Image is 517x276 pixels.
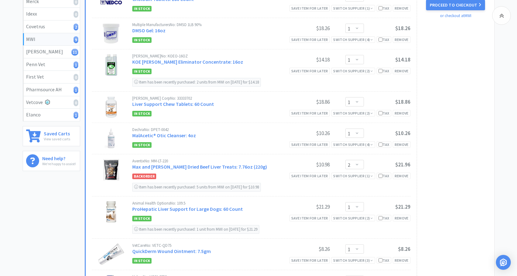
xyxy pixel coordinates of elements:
[289,36,330,43] div: Save item for later
[74,24,78,30] i: 2
[393,110,410,116] div: Remove
[23,33,80,46] a: MWI9
[132,128,283,132] div: Dechra No: DPET-0042
[103,159,119,181] img: 665fb54bc33b43fdaeffcaf207fd9fd9_715399.png
[23,58,80,71] a: Penn Vet1
[393,36,410,43] div: Remove
[289,173,330,179] div: Save item for later
[393,257,410,264] div: Remove
[379,5,389,11] div: Tax
[289,257,330,264] div: Save item for later
[289,141,330,148] div: Save item for later
[289,5,330,11] div: Save item for later
[379,142,389,147] div: Tax
[333,257,373,263] div: Switch Supplier ( 3 )
[132,6,152,11] span: In Stock
[283,129,330,137] div: $10.26
[395,130,410,137] span: $10.26
[132,159,283,163] div: Aventix No: MM-LT-220
[132,206,243,212] a: ProHepatic Liver Support for Large Dogs: 60 Count
[26,48,77,56] div: [PERSON_NAME]
[132,78,261,87] div: Item has been recently purchased: 2 units from MWI on [DATE] for $14.18
[395,25,410,32] span: $18.26
[132,27,166,34] a: DMSO Gel: 16oz
[283,245,330,253] div: $8.26
[393,5,410,11] div: Remove
[23,126,80,146] a: Saved CartsView saved carts
[132,142,152,148] span: In Stock
[283,25,330,32] div: $18.26
[132,174,156,179] span: Backorder
[283,98,330,106] div: $18.86
[26,10,77,18] div: Idexx
[132,258,152,264] span: In Stock
[23,84,80,96] a: Pharmsource AH1
[132,69,152,74] span: In Stock
[23,109,80,121] a: Elanco1
[132,243,283,247] div: VetCare No: VETC-QD75
[333,173,373,179] div: Switch Supplier ( 1 )
[42,154,76,161] h6: Need help?
[132,201,283,205] div: Animal Health Options No: 109.5
[23,20,80,33] a: Covetrus2
[333,142,373,147] div: Switch Supplier ( 4 )
[132,132,196,138] a: MalAcetic® Otic Cleanser: 4oz
[398,246,410,252] span: $8.26
[104,128,118,149] img: a47000e73f8049ed859d9de8ae3c80cc_18022.png
[44,129,70,136] h6: Saved Carts
[132,248,211,254] a: QuickDerm Wound Ointment: 7.5gm
[283,56,330,63] div: $14.18
[333,5,373,11] div: Switch Supplier ( 1 )
[26,61,77,69] div: Penn Vet
[26,23,77,31] div: Covetrus
[100,23,122,44] img: 9637b8d9f872495fbe8bef2e0c7f06f2_7925.png
[74,74,78,81] i: 0
[395,203,410,210] span: $21.29
[104,54,118,76] img: 0794054d08c64776a12ad31fb1f74740_10085.png
[71,49,78,56] i: 11
[379,37,389,43] div: Tax
[74,99,78,106] i: 0
[379,173,389,179] div: Tax
[74,11,78,18] i: 0
[393,68,410,74] div: Remove
[23,8,80,20] a: Idexx0
[132,101,214,107] a: Liver Support Chew Tablets: 60 Count
[132,183,261,192] div: Item has been recently purchased: 5 units from MWI on [DATE] for $10.98
[289,110,330,116] div: Save item for later
[379,110,389,116] div: Tax
[395,161,410,168] span: $21.96
[26,35,77,43] div: MWI
[132,23,283,27] div: Multiple Manufacturers No: DMSO 1LB 90%
[333,215,373,221] div: Switch Supplier ( 2 )
[132,225,259,234] div: Item has been recently purchased: 1 unit from MWI on [DATE] for $21.29
[333,110,373,116] div: Switch Supplier ( 2 )
[23,46,80,58] a: [PERSON_NAME]11
[26,73,77,81] div: First Vet
[44,136,70,142] p: View saved carts
[100,96,122,118] img: 7abdb08c641747188e1a23fb02ec84a8_7579.png
[289,215,330,221] div: Save item for later
[393,173,410,179] div: Remove
[333,68,373,74] div: Switch Supplier ( 2 )
[379,68,389,74] div: Tax
[393,141,410,148] div: Remove
[283,161,330,168] div: $10.98
[26,86,77,94] div: Pharmsource AH
[496,255,511,270] div: Open Intercom Messenger
[395,56,410,63] span: $14.18
[333,37,373,43] div: Switch Supplier ( 4 )
[132,164,267,170] a: Max and [PERSON_NAME] Dried Beef Liver Treats: 7.76oz (220g)
[132,96,283,100] div: [PERSON_NAME] Corp No: 33333702
[440,13,471,18] a: or checkout at MWI
[98,243,124,265] img: eb5fb10be1ba4de585c9f3dc97b507e8_8075.png
[74,87,78,93] i: 1
[132,54,283,58] div: [PERSON_NAME] No: KOEO-16OZ
[132,59,243,65] a: KOE [PERSON_NAME] Eliminator Concentrate: 16oz
[393,215,410,221] div: Remove
[74,36,78,43] i: 9
[379,257,389,263] div: Tax
[283,203,330,210] div: $21.29
[42,161,76,167] p: We're happy to assist!
[132,216,152,221] span: In Stock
